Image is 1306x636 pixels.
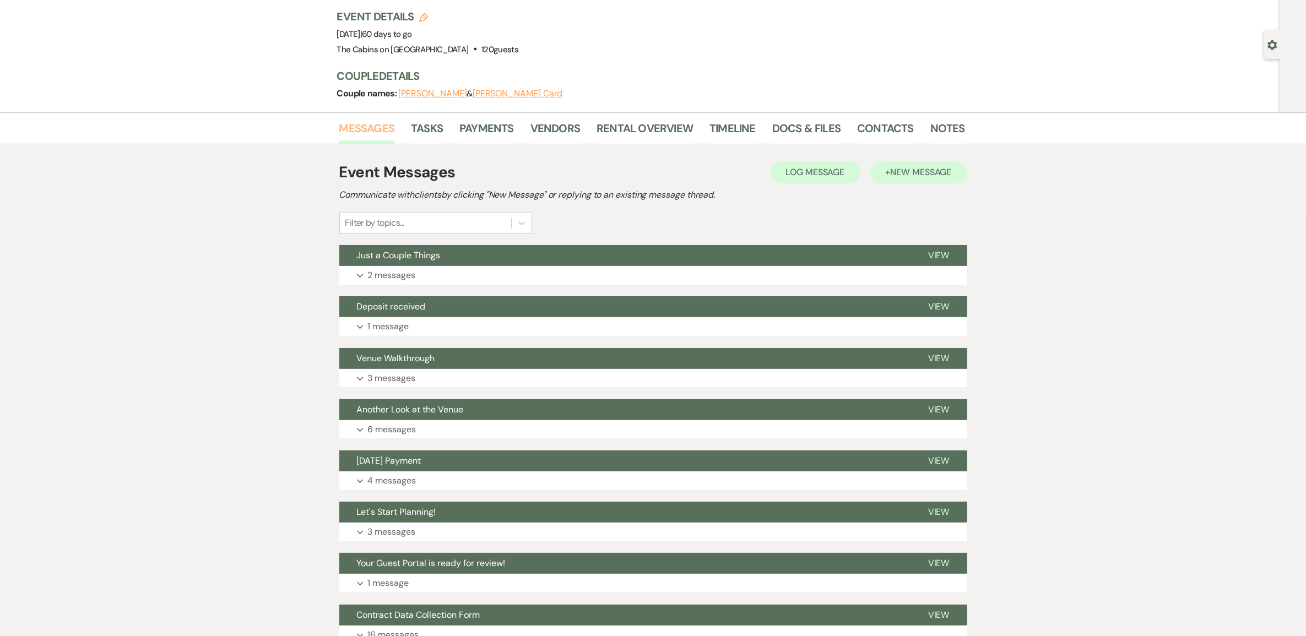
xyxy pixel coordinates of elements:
button: Open lead details [1267,39,1277,50]
button: 6 messages [339,420,967,439]
h3: Couple Details [337,68,954,84]
p: 2 messages [368,268,416,282]
button: Deposit received [339,296,911,317]
span: View [928,404,950,415]
span: Let's Start Planning! [357,506,436,518]
span: Just a Couple Things [357,249,441,261]
button: 1 message [339,317,967,336]
h1: Event Messages [339,161,456,184]
a: Messages [339,119,395,144]
button: Your Guest Portal is ready for review! [339,553,911,574]
button: [DATE] Payment [339,450,911,471]
span: View [928,506,950,518]
button: View [911,502,967,523]
a: Rental Overview [597,119,693,144]
button: View [911,296,967,317]
button: View [911,605,967,626]
span: Your Guest Portal is ready for review! [357,557,506,569]
button: Another Look at the Venue [339,399,911,420]
button: View [911,348,967,369]
p: 6 messages [368,422,416,437]
span: View [928,352,950,364]
p: 4 messages [368,474,416,488]
a: Contacts [857,119,914,144]
h2: Communicate with clients by clicking "New Message" or replying to an existing message thread. [339,188,967,202]
span: 60 days to go [362,29,412,40]
button: Venue Walkthrough [339,348,911,369]
button: [PERSON_NAME] [399,89,467,98]
button: Log Message [770,161,860,183]
span: The Cabins on [GEOGRAPHIC_DATA] [337,44,469,55]
span: [DATE] Payment [357,455,421,466]
button: 2 messages [339,266,967,285]
a: Timeline [709,119,756,144]
span: View [928,609,950,621]
a: Notes [930,119,965,144]
a: Docs & Files [772,119,841,144]
span: View [928,249,950,261]
span: | [360,29,412,40]
p: 3 messages [368,371,416,385]
button: 3 messages [339,523,967,541]
span: Venue Walkthrough [357,352,435,364]
span: View [928,301,950,312]
button: [PERSON_NAME] Card [473,89,563,98]
p: 1 message [368,319,409,334]
span: New Message [890,166,951,178]
span: & [399,88,563,99]
button: View [911,245,967,266]
button: Let's Start Planning! [339,502,911,523]
button: +New Message [870,161,967,183]
p: 3 messages [368,525,416,539]
a: Payments [459,119,514,144]
button: View [911,450,967,471]
a: Vendors [530,119,580,144]
span: 120 guests [481,44,518,55]
h3: Event Details [337,9,519,24]
button: 1 message [339,574,967,592]
button: Just a Couple Things [339,245,911,266]
div: Filter by topics... [345,216,404,230]
span: [DATE] [337,29,412,40]
span: Log Message [785,166,844,178]
span: Deposit received [357,301,426,312]
span: Couple names: [337,88,399,99]
a: Tasks [411,119,443,144]
button: 3 messages [339,369,967,388]
button: Contract Data Collection Form [339,605,911,626]
button: 4 messages [339,471,967,490]
span: View [928,455,950,466]
span: Another Look at the Venue [357,404,464,415]
span: View [928,557,950,569]
p: 1 message [368,576,409,590]
button: View [911,399,967,420]
span: Contract Data Collection Form [357,609,480,621]
button: View [911,553,967,574]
